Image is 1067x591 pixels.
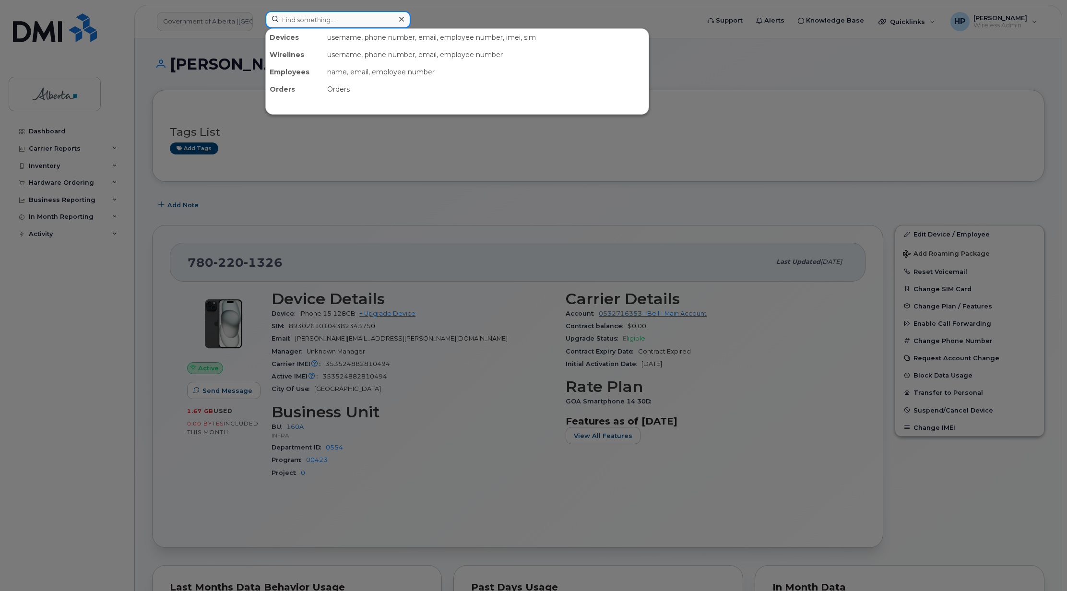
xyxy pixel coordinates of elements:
div: Devices [266,29,323,46]
div: Orders [323,81,649,98]
div: Wirelines [266,46,323,63]
div: username, phone number, email, employee number, imei, sim [323,29,649,46]
div: username, phone number, email, employee number [323,46,649,63]
div: Employees [266,63,323,81]
div: name, email, employee number [323,63,649,81]
div: Orders [266,81,323,98]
